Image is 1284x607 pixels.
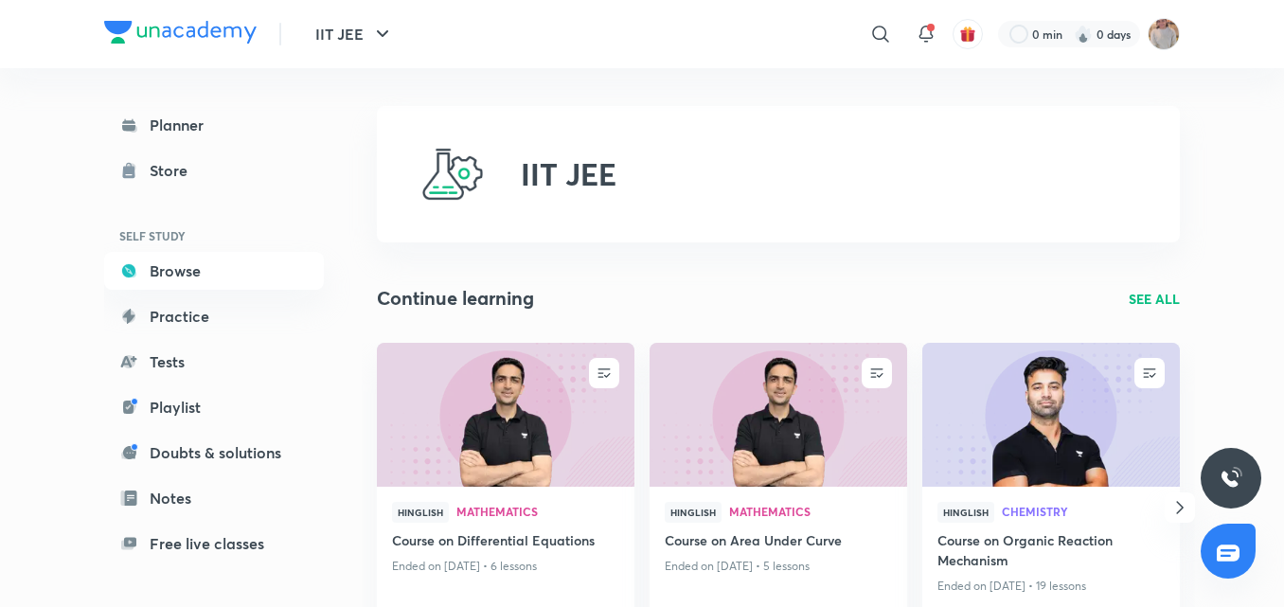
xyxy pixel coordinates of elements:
a: Course on Organic Reaction Mechanism [937,530,1165,574]
img: avatar [959,26,976,43]
a: Tests [104,343,324,381]
a: Mathematics [729,506,892,519]
a: Store [104,152,324,189]
span: Hinglish [392,502,449,523]
a: SEE ALL [1129,289,1180,309]
h6: SELF STUDY [104,220,324,252]
p: Ended on [DATE] • 19 lessons [937,574,1165,598]
a: Company Logo [104,21,257,48]
h2: Continue learning [377,284,534,312]
a: Doubts & solutions [104,434,324,472]
a: Browse [104,252,324,290]
a: new-thumbnail [922,343,1180,487]
img: IIT JEE [422,144,483,205]
a: new-thumbnail [377,343,634,487]
a: Chemistry [1002,506,1165,519]
a: Notes [104,479,324,517]
span: Chemistry [1002,506,1165,517]
img: Apeksha dubey [1148,18,1180,50]
span: Hinglish [665,502,722,523]
button: avatar [953,19,983,49]
span: Hinglish [937,502,994,523]
div: Store [150,159,199,182]
button: IIT JEE [304,15,405,53]
span: Mathematics [456,506,619,517]
img: new-thumbnail [647,341,909,488]
span: Mathematics [729,506,892,517]
img: streak [1074,25,1093,44]
a: Course on Area Under Curve [665,530,892,554]
img: new-thumbnail [374,341,636,488]
a: Mathematics [456,506,619,519]
a: Practice [104,297,324,335]
a: new-thumbnail [650,343,907,487]
img: new-thumbnail [919,341,1182,488]
img: Company Logo [104,21,257,44]
h2: IIT JEE [521,156,616,192]
a: Free live classes [104,525,324,562]
a: Playlist [104,388,324,426]
p: Ended on [DATE] • 5 lessons [665,554,892,579]
img: ttu [1220,467,1242,490]
a: Planner [104,106,324,144]
a: Course on Differential Equations [392,530,619,554]
p: Ended on [DATE] • 6 lessons [392,554,619,579]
